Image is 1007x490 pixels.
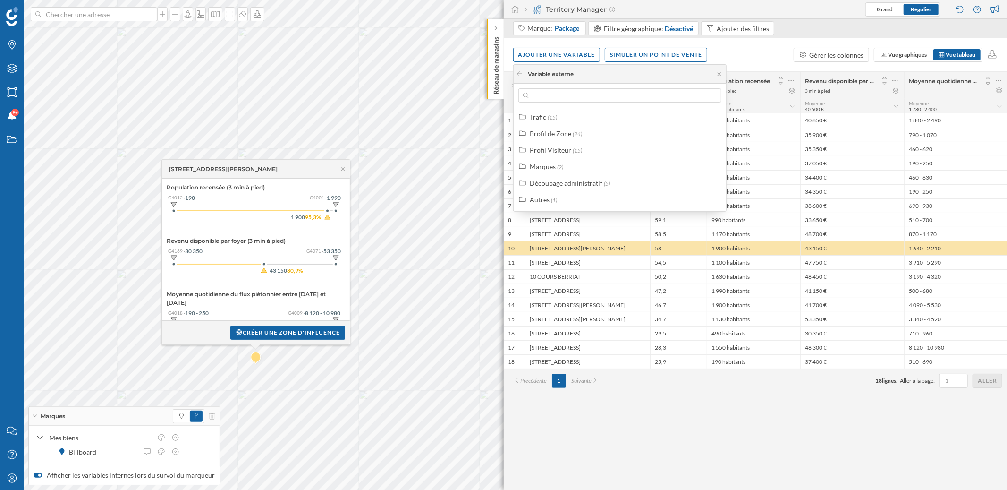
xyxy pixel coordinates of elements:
div: 58,5 [650,227,707,241]
div: 28,3 [650,340,707,354]
tspan: 80,9% [287,267,303,274]
h5: Revenu disponible par foyer (3 min à pied) [167,237,345,245]
h5: Population recensée (3 min à pied) [167,183,345,192]
div: 38 600 € [800,198,904,213]
span: Vue tableau [946,51,976,58]
div: 1 550 habitants [707,340,800,354]
span: # [508,81,520,90]
div: Marques [530,163,556,171]
div: 10 [508,245,515,252]
h5: Moyenne quotidienne du flux piétonnier entre [DATE] et [DATE] [167,290,345,307]
tspan: 43 150 [270,267,287,274]
div: [STREET_ADDRESS] [525,354,650,369]
div: 11 [508,259,515,266]
div: 1 570 habitants [707,156,800,170]
span: 40 600 € [805,106,824,112]
div: Profil de Zone [530,129,571,138]
div: 490 habitants [707,326,800,340]
div: 47,2 [650,284,707,298]
div: 40 650 € [800,113,904,128]
div: Marque: [527,24,581,33]
div: 1 300 habitants [707,113,800,128]
span: 9+ [12,108,18,117]
div: Variable externe [528,70,574,78]
tspan: 1 990 [327,194,341,201]
div: 190 habitants [707,354,800,369]
div: 16 [508,330,515,337]
div: 13 [508,287,515,295]
tspan: G4018 · [168,310,185,316]
div: 1 900 habitants [707,298,800,312]
div: 1 170 habitants [707,227,800,241]
div: 35 900 € [800,128,904,142]
div: 4 [508,160,512,167]
div: 34 400 € [800,170,904,184]
tspan: G4169 · [168,248,185,254]
span: Moyenne quotidienne du flux piétonnier entre [DATE] et [DATE] [909,77,979,85]
span: Package [555,24,579,33]
div: 990 habitants [707,213,800,227]
span: (15) [548,114,557,121]
div: 1 900 habitants [707,241,800,255]
div: 17 [508,344,515,352]
span: (24) [573,130,582,138]
span: (15) [573,147,582,154]
span: 18 [875,377,882,384]
div: 1 630 habitants [707,269,800,284]
div: 14 [508,301,515,309]
span: Aller à la page: [900,377,935,385]
span: Grand [877,6,893,13]
span: (1) [551,197,557,204]
img: Logo Geoblink [6,7,18,26]
div: 59,1 [650,213,707,227]
div: 9 [508,231,512,238]
tspan: 8 120 - 10 980 [305,309,340,317]
tspan: G4012 · [168,195,185,200]
p: Réseau de magasins [491,33,500,95]
div: [STREET_ADDRESS] [525,255,650,269]
div: 10 COURS BERRIAT [525,269,650,284]
div: 47 750 € [800,255,904,269]
div: 2 [508,131,512,139]
span: 1 780 - 2 400 [909,106,937,112]
div: [STREET_ADDRESS][PERSON_NAME] [525,298,650,312]
tspan: 95,3% [305,214,321,221]
div: Territory Manager [525,5,615,14]
tspan: 1 900 [291,214,305,221]
div: [STREET_ADDRESS] [525,213,650,227]
tspan: 190 - 250 [185,309,209,317]
div: 48 450 € [800,269,904,284]
div: 3 [508,146,512,153]
span: Revenu disponible par foyer [805,77,876,85]
div: 37 050 € [800,156,904,170]
div: Désactivé [665,24,694,34]
div: 54,5 [650,255,707,269]
tspan: G4009 · [288,310,305,316]
div: 25,9 [650,354,707,369]
span: (2) [557,163,563,171]
div: Ajouter des filtres [717,24,769,34]
div: 5 [508,174,512,181]
div: 7 [508,202,512,210]
span: Vue graphiques [889,51,927,58]
div: Découpage administratif [530,179,602,187]
div: Profil Visiteur [530,146,571,154]
div: Autres [530,196,550,204]
div: 43 150 € [800,241,904,255]
div: Gérer les colonnes [810,50,864,60]
div: 35 350 € [800,142,904,156]
span: lignes [882,377,896,384]
div: 3 min à pied [805,87,831,94]
div: Billboard [69,447,102,457]
div: 1 990 habitants [707,284,800,298]
tspan: G4071 · [306,248,323,254]
div: 53 350 € [800,312,904,326]
div: 41 700 € [800,298,904,312]
div: 8 [508,216,512,224]
div: 48 300 € [800,340,904,354]
img: territory-manager.svg [532,5,542,14]
div: 30 350 € [800,326,904,340]
div: 46,7 [650,298,707,312]
div: [STREET_ADDRESS] [525,284,650,298]
div: 37 400 € [800,354,904,369]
